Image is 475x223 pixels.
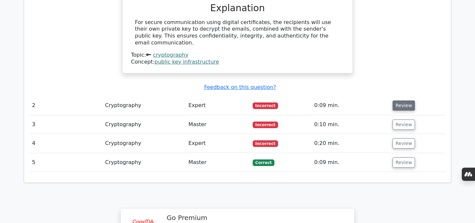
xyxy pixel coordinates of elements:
[311,153,390,172] td: 0:09 min.
[253,140,278,147] span: Incorrect
[103,134,186,153] td: Cryptography
[155,59,219,65] a: public key infrastructure
[253,122,278,128] span: Incorrect
[393,157,415,168] button: Review
[103,153,186,172] td: Cryptography
[186,115,250,134] td: Master
[135,19,340,46] div: For secure communication using digital certificates, the recipients will use their own private ke...
[186,134,250,153] td: Expert
[135,3,340,14] h3: Explanation
[186,153,250,172] td: Master
[311,96,390,115] td: 0:09 min.
[311,134,390,153] td: 0:20 min.
[29,115,103,134] td: 3
[393,138,415,149] button: Review
[204,84,276,90] a: Feedback on this question?
[29,153,103,172] td: 5
[103,96,186,115] td: Cryptography
[311,115,390,134] td: 0:10 min.
[29,134,103,153] td: 4
[253,102,278,109] span: Incorrect
[393,120,415,130] button: Review
[153,52,188,58] a: cryptography
[103,115,186,134] td: Cryptography
[29,96,103,115] td: 2
[131,59,344,66] div: Concept:
[393,100,415,111] button: Review
[253,159,274,166] span: Correct
[131,52,344,59] div: Topic:
[186,96,250,115] td: Expert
